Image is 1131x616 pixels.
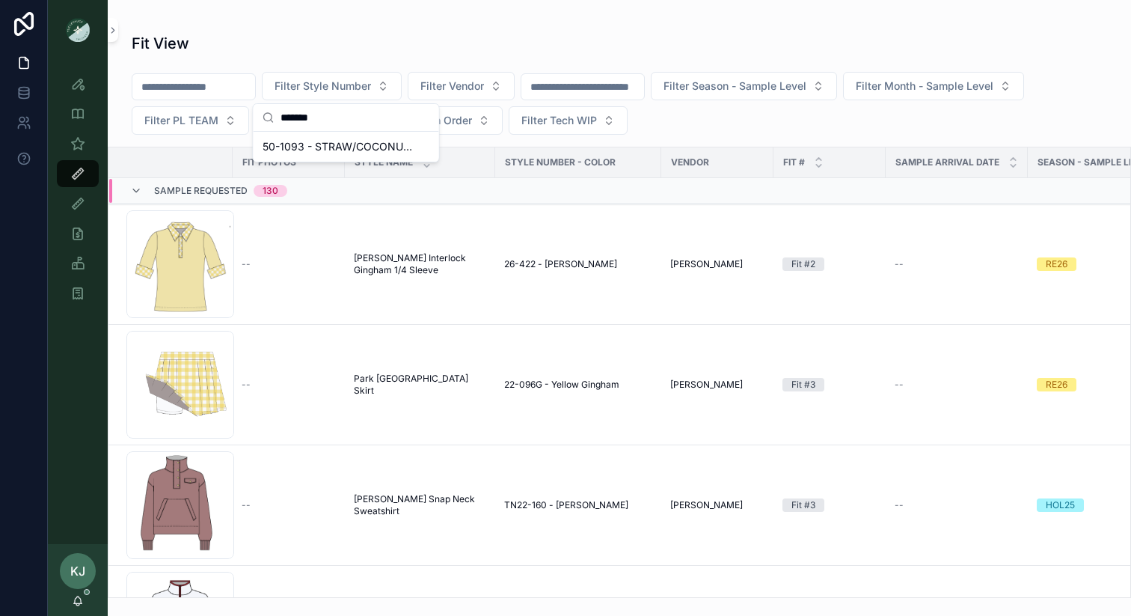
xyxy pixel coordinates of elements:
[154,185,248,197] span: Sample Requested
[505,156,616,168] span: Style Number - Color
[1046,378,1067,391] div: RE26
[242,499,251,511] span: --
[895,258,1019,270] a: --
[670,379,743,391] span: [PERSON_NAME]
[791,378,815,391] div: Fit #3
[670,258,764,270] a: [PERSON_NAME]
[670,258,743,270] span: [PERSON_NAME]
[242,379,336,391] a: --
[521,113,597,128] span: Filter Tech WIP
[783,156,805,168] span: Fit #
[895,379,1019,391] a: --
[504,379,652,391] a: 22-096G - Yellow Gingham
[262,72,402,100] button: Select Button
[242,156,296,168] span: Fit Photos
[354,493,486,517] a: [PERSON_NAME] Snap Neck Sweatshirt
[791,257,815,271] div: Fit #2
[782,257,877,271] a: Fit #2
[504,499,628,511] span: TN22-160 - [PERSON_NAME]
[263,139,412,154] span: 50-1093 - STRAW/COCONUT MILK/CLIMBING BOTANICAL
[504,499,652,511] a: TN22-160 - [PERSON_NAME]
[263,185,278,197] div: 130
[48,60,108,326] div: scrollable content
[1046,257,1067,271] div: RE26
[242,499,336,511] a: --
[354,373,486,397] a: Park [GEOGRAPHIC_DATA] Skirt
[509,106,628,135] button: Select Button
[132,106,249,135] button: Select Button
[385,106,503,135] button: Select Button
[275,79,371,94] span: Filter Style Number
[670,499,764,511] a: [PERSON_NAME]
[242,379,251,391] span: --
[856,79,993,94] span: Filter Month - Sample Level
[670,499,743,511] span: [PERSON_NAME]
[504,379,619,391] span: 22-096G - Yellow Gingham
[504,258,617,270] span: 26-422 - [PERSON_NAME]
[895,379,904,391] span: --
[420,79,484,94] span: Filter Vendor
[66,18,90,42] img: App logo
[242,258,336,270] a: --
[1046,498,1075,512] div: HOL25
[504,258,652,270] a: 26-422 - [PERSON_NAME]
[671,156,709,168] span: Vendor
[242,258,251,270] span: --
[254,132,439,162] div: Suggestions
[782,378,877,391] a: Fit #3
[782,498,877,512] a: Fit #3
[843,72,1024,100] button: Select Button
[895,499,904,511] span: --
[670,379,764,391] a: [PERSON_NAME]
[144,113,218,128] span: Filter PL TEAM
[354,252,486,276] a: [PERSON_NAME] Interlock Gingham 1/4 Sleeve
[132,33,189,54] h1: Fit View
[663,79,806,94] span: Filter Season - Sample Level
[70,562,85,580] span: KJ
[895,258,904,270] span: --
[355,156,413,168] span: STYLE NAME
[791,498,815,512] div: Fit #3
[651,72,837,100] button: Select Button
[895,156,999,168] span: Sample Arrival Date
[408,72,515,100] button: Select Button
[895,499,1019,511] a: --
